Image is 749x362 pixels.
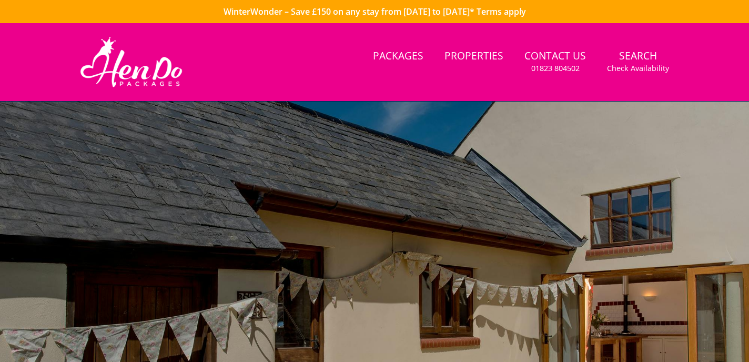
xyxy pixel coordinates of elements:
small: 01823 804502 [531,63,580,74]
a: SearchCheck Availability [603,45,673,79]
img: Hen Do Packages [76,36,187,88]
a: Contact Us01823 804502 [520,45,590,79]
small: Check Availability [607,63,669,74]
a: Packages [369,45,428,68]
a: Properties [440,45,508,68]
